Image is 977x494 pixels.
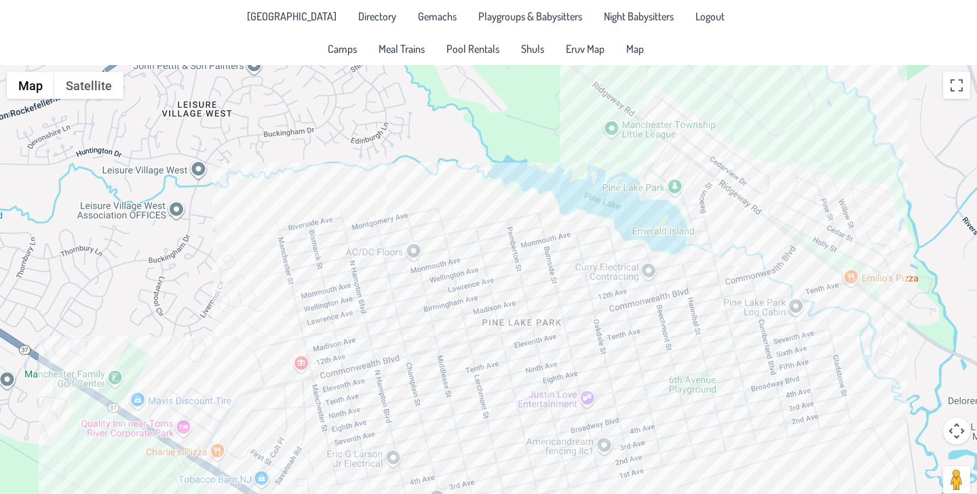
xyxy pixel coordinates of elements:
a: Camps [320,38,365,60]
a: Pool Rentals [438,38,507,60]
a: Playgroups & Babysitters [470,5,590,27]
span: Meal Trains [379,43,425,54]
a: Directory [350,5,404,27]
span: Gemachs [418,11,457,22]
a: Eruv Map [558,38,613,60]
li: Logout [687,5,733,27]
span: Logout [695,11,725,22]
span: Camps [328,43,357,54]
button: Toggle fullscreen view [943,72,970,99]
span: [GEOGRAPHIC_DATA] [247,11,337,22]
span: Shuls [521,43,544,54]
span: Directory [358,11,396,22]
span: Pool Rentals [446,43,499,54]
a: Night Babysitters [596,5,682,27]
span: Night Babysitters [604,11,674,22]
a: Gemachs [410,5,465,27]
button: Drag Pegman onto the map to open Street View [943,466,970,493]
span: Map [626,43,644,54]
button: Map camera controls [943,417,970,445]
span: Eruv Map [566,43,605,54]
button: Show street map [7,72,54,99]
a: Map [618,38,652,60]
button: Show satellite imagery [54,72,123,99]
span: Playgroups & Babysitters [478,11,582,22]
a: Meal Trains [370,38,433,60]
a: Shuls [513,38,552,60]
a: [GEOGRAPHIC_DATA] [239,5,345,27]
li: Pine Lake Park [239,5,345,27]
